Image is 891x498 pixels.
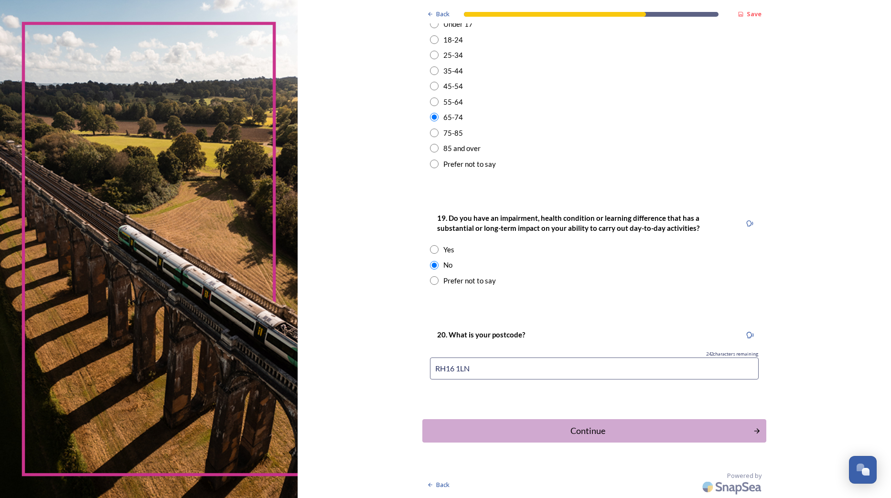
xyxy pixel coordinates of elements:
div: 55-64 [443,97,463,108]
span: 242 characters remaining [706,351,759,357]
div: Prefer not to say [443,159,496,170]
div: 45-54 [443,81,463,92]
div: 18-24 [443,34,463,45]
strong: 20. What is your postcode? [437,330,525,339]
div: 25-34 [443,50,463,61]
div: 85 and over [443,143,481,154]
div: Yes [443,244,454,255]
div: 75-85 [443,128,463,139]
div: Under 17 [443,19,473,30]
strong: Save [747,10,762,18]
strong: 19. Do you have an impairment, health condition or learning difference that has a substantial or ... [437,214,701,232]
div: No [443,260,452,271]
span: Powered by [727,471,762,480]
span: Back [436,10,450,19]
img: SnapSea Logo [699,476,766,498]
div: Continue [428,424,748,437]
span: Back [436,480,450,489]
div: 35-44 [443,65,463,76]
div: 65-74 [443,112,463,123]
button: Continue [422,419,766,443]
button: Open Chat [849,456,877,484]
div: Prefer not to say [443,275,496,286]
